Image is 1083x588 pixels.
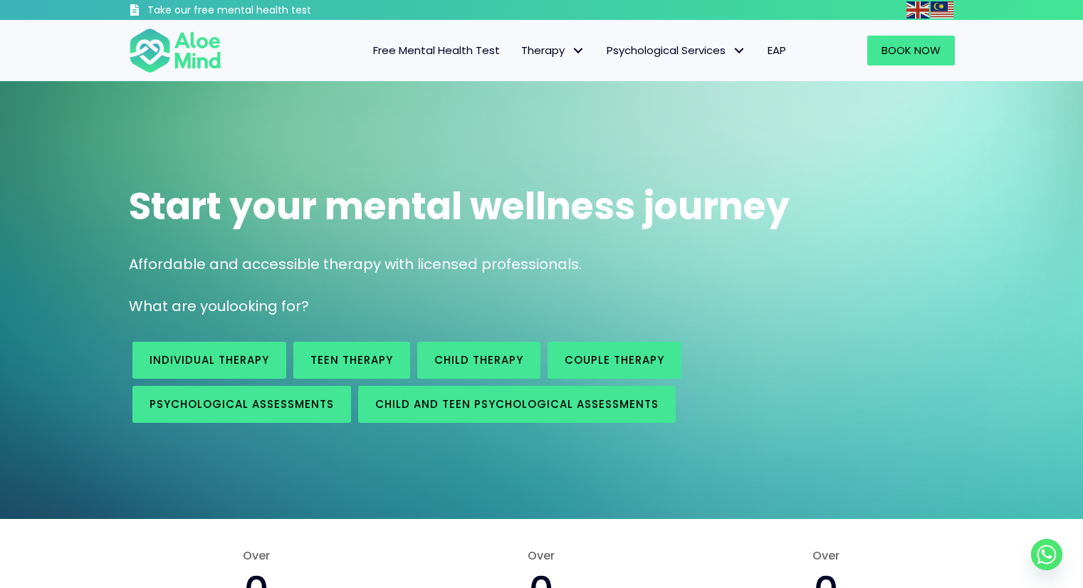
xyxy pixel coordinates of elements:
span: Child and Teen Psychological assessments [375,397,659,411]
a: Teen Therapy [293,342,410,379]
a: Child Therapy [417,342,540,379]
span: EAP [768,43,786,58]
span: Over [698,547,954,564]
span: Over [413,547,669,564]
span: Over [129,547,385,564]
img: en [906,1,929,19]
a: Take our free mental health test [129,4,387,20]
a: Psychological ServicesPsychological Services: submenu [596,36,757,65]
span: Couple therapy [565,352,664,367]
img: Aloe mind Logo [129,27,221,74]
a: Whatsapp [1031,539,1062,570]
a: English [906,1,931,18]
p: Affordable and accessible therapy with licensed professionals. [129,254,955,275]
span: Psychological assessments [150,397,334,411]
a: Individual therapy [132,342,286,379]
a: Free Mental Health Test [362,36,511,65]
span: What are you [129,296,226,316]
span: Start your mental wellness journey [129,180,790,232]
a: Couple therapy [548,342,681,379]
span: looking for? [226,296,309,316]
a: Child and Teen Psychological assessments [358,386,676,423]
a: Psychological assessments [132,386,351,423]
nav: Menu [240,36,797,65]
span: Book Now [881,43,941,58]
h3: Take our free mental health test [147,4,387,18]
span: Psychological Services [607,43,746,58]
span: Psychological Services: submenu [729,41,750,61]
a: EAP [757,36,797,65]
span: Therapy [521,43,585,58]
span: Individual therapy [150,352,269,367]
span: Therapy: submenu [568,41,589,61]
a: Malay [931,1,955,18]
span: Child Therapy [434,352,523,367]
span: Teen Therapy [310,352,393,367]
span: Free Mental Health Test [373,43,500,58]
a: Book Now [867,36,955,65]
a: TherapyTherapy: submenu [511,36,596,65]
img: ms [931,1,953,19]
